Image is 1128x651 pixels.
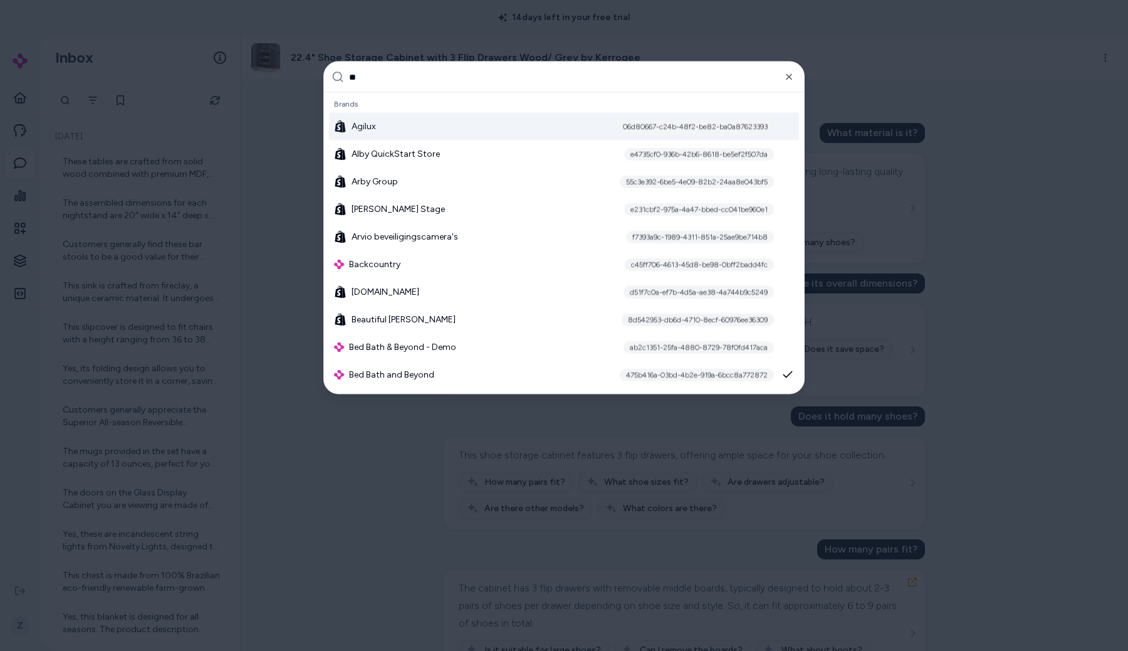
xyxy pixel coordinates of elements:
[626,231,774,243] div: f7393a9c-1989-4311-851a-25ae9be714b8
[620,369,774,381] div: 475b416a-03bd-4b2e-919a-6bcc8a772872
[329,95,799,113] div: Brands
[624,148,774,161] div: e4735cf0-936b-42b6-8618-be5ef2f507da
[352,120,376,133] span: Agilux
[334,342,344,352] img: alby Logo
[352,314,456,326] span: Beautiful [PERSON_NAME]
[624,341,774,354] div: ab2c1351-25fa-4880-8729-78f0fd417aca
[625,258,774,271] div: c45ff706-4613-45d8-be98-0bff2badd4fc
[617,120,774,133] div: 06d80667-c24b-48f2-be82-ba0a87623393
[324,93,804,394] div: Suggestions
[352,148,440,161] span: Alby QuickStart Store
[349,341,456,354] span: Bed Bath & Beyond - Demo
[624,203,774,216] div: e231cbf2-975a-4a47-bbed-cc041be960e1
[352,176,398,188] span: Arby Group
[349,369,434,381] span: Bed Bath and Beyond
[352,203,445,216] span: [PERSON_NAME] Stage
[624,286,774,299] div: d51f7c0a-ef7b-4d5a-ae38-4a744b9c5249
[334,260,344,270] img: alby Logo
[622,314,774,326] div: 8d542953-db6d-4710-8ecf-60976ee36309
[352,231,458,243] span: Arvio beveiligingscamera's
[620,176,774,188] div: 55c3e392-6be5-4e09-82b2-24aa8e043bf5
[352,286,419,299] span: [DOMAIN_NAME]
[334,370,344,380] img: alby Logo
[349,258,400,271] span: Backcountry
